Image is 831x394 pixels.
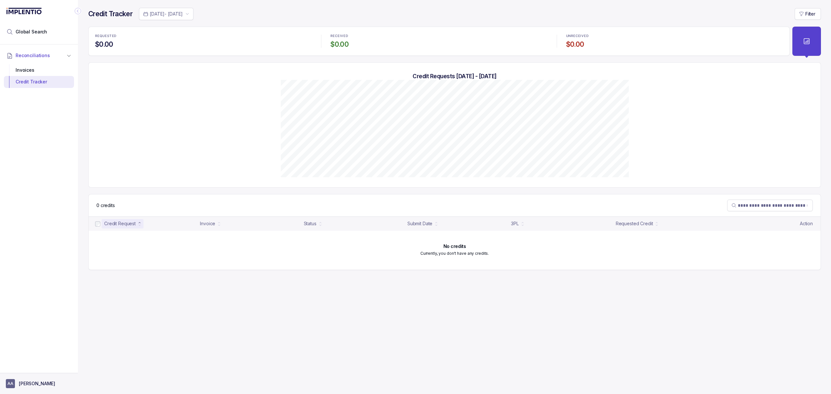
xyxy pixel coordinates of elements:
h4: $0.00 [95,40,312,49]
h5: Credit Requests [DATE] - [DATE] [99,73,810,80]
span: Global Search [16,29,47,35]
span: User initials [6,379,15,388]
div: Credit Tracker [9,76,69,88]
h4: $0.00 [566,40,783,49]
div: Credit Request [104,220,136,227]
div: Remaining page entries [96,202,115,209]
p: UNRECEIVED [566,34,589,38]
li: Statistic REQUESTED [91,30,316,53]
div: Status [304,220,316,227]
search: Date Range Picker [143,11,183,17]
li: Statistic RECEIVED [327,30,551,53]
div: Reconciliations [4,63,74,89]
div: Requested Credit [616,220,653,227]
p: Currently, you don't have any credits. [420,250,489,257]
h6: No credits [443,244,466,249]
button: Filter [795,8,821,20]
li: Statistic UNRECEIVED [562,30,787,53]
search: Table Search Bar [727,200,813,211]
p: Filter [805,11,815,17]
div: Invoices [9,64,69,76]
h4: Credit Tracker [88,9,132,18]
p: Action [800,220,813,227]
span: Reconciliations [16,52,50,59]
p: 0 credits [96,202,115,209]
p: RECEIVED [330,34,348,38]
nav: Table Control [89,194,821,216]
div: Submit Date [407,220,432,227]
input: checkbox-checkbox-all [95,221,100,227]
button: User initials[PERSON_NAME] [6,379,72,388]
div: 3PL [511,220,519,227]
p: REQUESTED [95,34,117,38]
div: Collapse Icon [74,7,82,15]
p: [PERSON_NAME] [19,380,55,387]
button: Reconciliations [4,48,74,63]
ul: Statistic Highlights [88,27,790,56]
button: Date Range Picker [139,8,193,20]
div: Invoice [200,220,215,227]
h4: $0.00 [330,40,547,49]
p: [DATE] - [DATE] [150,11,183,17]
